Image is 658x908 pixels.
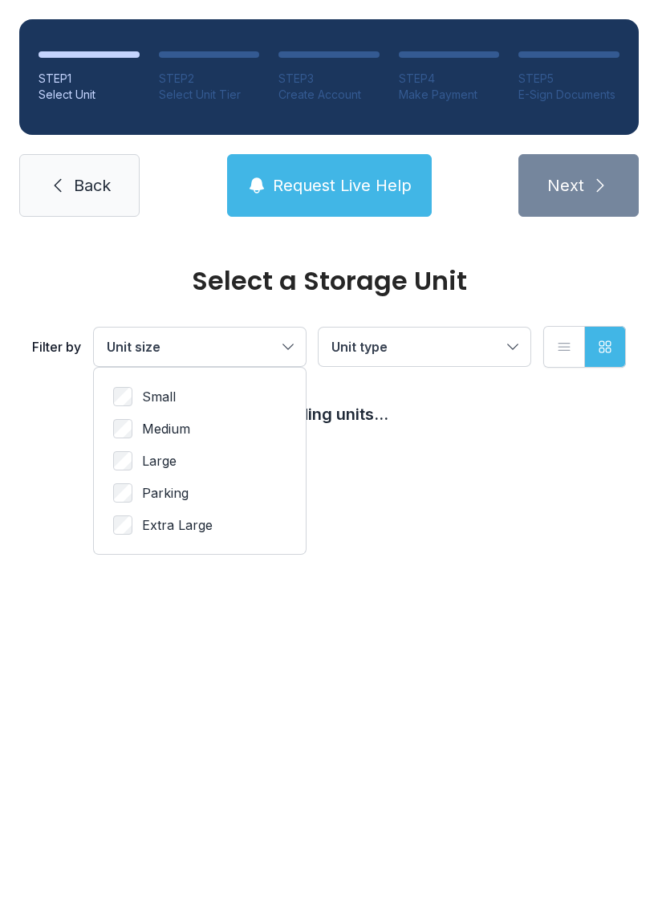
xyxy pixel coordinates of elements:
div: Select Unit [39,87,140,103]
span: Small [142,387,176,406]
div: STEP 2 [159,71,260,87]
span: Large [142,451,177,470]
div: STEP 3 [278,71,380,87]
input: Large [113,451,132,470]
div: Filter by [32,337,81,356]
span: Next [547,174,584,197]
button: Unit size [94,328,306,366]
div: Make Payment [399,87,500,103]
div: Select a Storage Unit [32,268,626,294]
div: Loading units... [32,403,626,425]
span: Parking [142,483,189,503]
input: Small [113,387,132,406]
span: Back [74,174,111,197]
span: Request Live Help [273,174,412,197]
span: Extra Large [142,515,213,535]
div: E-Sign Documents [518,87,619,103]
input: Medium [113,419,132,438]
div: STEP 4 [399,71,500,87]
div: Create Account [278,87,380,103]
span: Medium [142,419,190,438]
button: Unit type [319,328,530,366]
span: Unit size [107,339,160,355]
div: STEP 1 [39,71,140,87]
input: Parking [113,483,132,503]
span: Unit type [331,339,388,355]
div: STEP 5 [518,71,619,87]
input: Extra Large [113,515,132,535]
div: Select Unit Tier [159,87,260,103]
